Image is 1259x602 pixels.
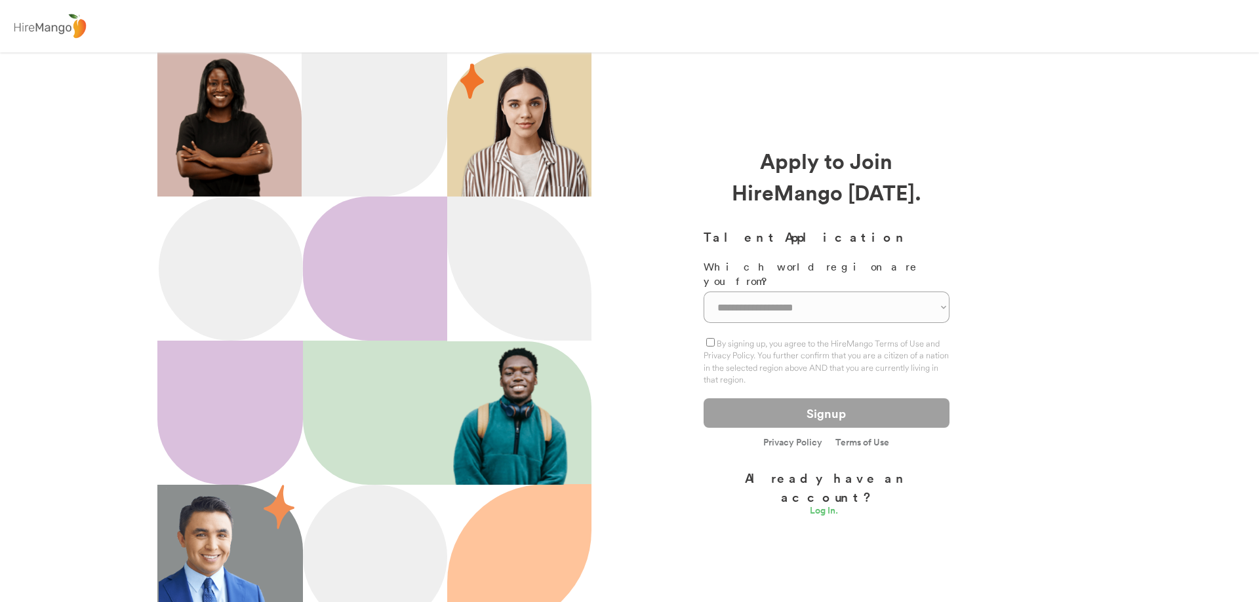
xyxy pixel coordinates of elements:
[704,227,949,246] h3: Talent Application
[704,338,949,385] label: By signing up, you agree to the HireMango Terms of Use and Privacy Policy. You further confirm th...
[264,485,294,529] img: 55
[10,11,90,42] img: logo%20-%20hiremango%20gray.png
[448,342,580,485] img: 202x218.png
[810,506,843,519] a: Log In.
[160,52,288,197] img: 200x220.png
[704,259,949,289] div: Which world region are you from?
[159,197,303,341] img: Ellipse%2012
[763,438,822,449] a: Privacy Policy
[835,438,889,447] a: Terms of Use
[704,468,949,506] div: Already have an account?
[460,64,484,99] img: 29
[704,145,949,208] div: Apply to Join HireMango [DATE].
[704,398,949,428] button: Signup
[460,66,591,197] img: hispanic%20woman.png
